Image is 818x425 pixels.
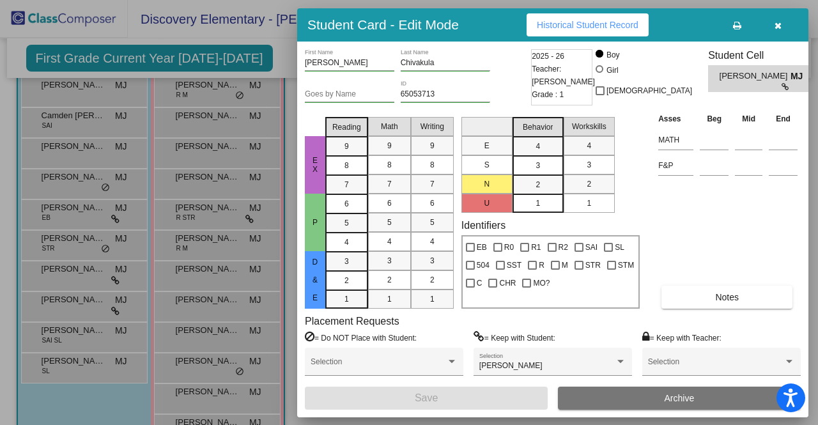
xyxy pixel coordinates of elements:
[587,140,591,151] span: 4
[658,156,693,175] input: assessment
[606,65,619,76] div: Girl
[615,240,624,255] span: SL
[387,140,392,151] span: 9
[606,49,620,61] div: Boy
[655,112,697,126] th: Asses
[387,255,392,267] span: 3
[430,159,435,171] span: 8
[539,258,544,273] span: R
[537,20,638,30] span: Historical Student Record
[430,197,435,209] span: 6
[344,293,349,305] span: 1
[477,240,487,255] span: EB
[401,90,490,99] input: Enter ID
[309,258,321,302] span: D & E
[461,219,505,231] label: Identifiers
[474,331,555,344] label: = Keep with Student:
[344,160,349,171] span: 8
[697,112,732,126] th: Beg
[642,331,722,344] label: = Keep with Teacher:
[499,275,516,291] span: CHR
[305,387,548,410] button: Save
[720,70,791,83] span: [PERSON_NAME]
[430,140,435,151] span: 9
[387,236,392,247] span: 4
[479,361,543,370] span: [PERSON_NAME]
[606,83,692,98] span: [DEMOGRAPHIC_DATA]
[344,256,349,267] span: 3
[344,198,349,210] span: 6
[523,121,553,133] span: Behavior
[572,121,606,132] span: Workskills
[344,217,349,229] span: 5
[587,159,591,171] span: 3
[387,217,392,228] span: 5
[533,275,550,291] span: MO?
[309,156,321,174] span: EX
[732,112,766,126] th: Mid
[430,236,435,247] span: 4
[415,392,438,403] span: Save
[430,178,435,190] span: 7
[305,331,417,344] label: = Do NOT Place with Student:
[387,159,392,171] span: 8
[344,141,349,152] span: 9
[477,258,490,273] span: 504
[305,315,399,327] label: Placement Requests
[558,387,801,410] button: Archive
[527,13,649,36] button: Historical Student Record
[387,293,392,305] span: 1
[387,197,392,209] span: 6
[305,90,394,99] input: goes by name
[587,197,591,209] span: 1
[536,179,540,190] span: 2
[532,50,564,63] span: 2025 - 26
[658,130,693,150] input: assessment
[536,197,540,209] span: 1
[430,274,435,286] span: 2
[344,236,349,248] span: 4
[585,240,598,255] span: SAI
[766,112,801,126] th: End
[532,63,595,88] span: Teacher: [PERSON_NAME]
[532,88,564,101] span: Grade : 1
[332,121,361,133] span: Reading
[344,179,349,190] span: 7
[504,240,514,255] span: R0
[661,286,792,309] button: Notes
[309,218,321,227] span: P
[562,258,568,273] span: M
[381,121,398,132] span: Math
[507,258,521,273] span: SST
[536,160,540,171] span: 3
[387,274,392,286] span: 2
[536,141,540,152] span: 4
[618,258,634,273] span: STM
[587,178,591,190] span: 2
[791,70,808,83] span: MJ
[307,17,459,33] h3: Student Card - Edit Mode
[715,292,739,302] span: Notes
[430,255,435,267] span: 3
[477,275,482,291] span: C
[665,393,695,403] span: Archive
[344,275,349,286] span: 2
[531,240,541,255] span: R1
[559,240,568,255] span: R2
[387,178,392,190] span: 7
[430,293,435,305] span: 1
[430,217,435,228] span: 5
[585,258,601,273] span: STR
[421,121,444,132] span: Writing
